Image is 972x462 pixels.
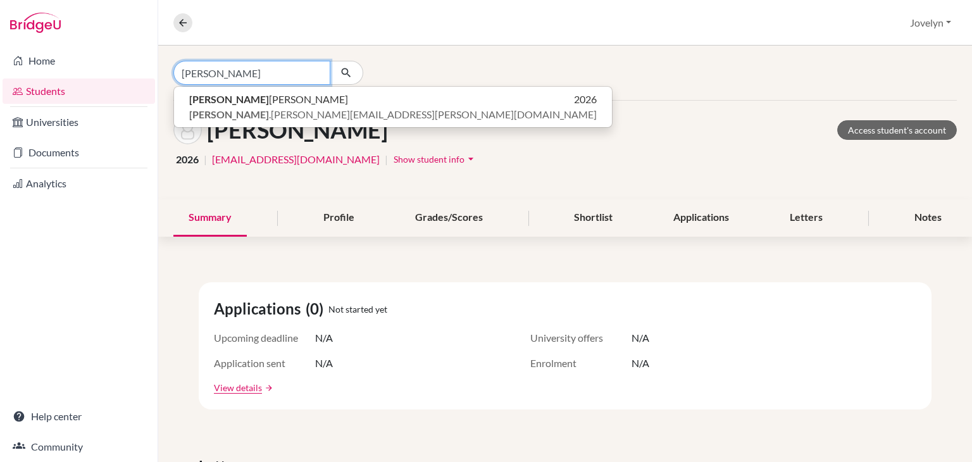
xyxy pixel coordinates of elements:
[3,140,155,165] a: Documents
[10,13,61,33] img: Bridge-U
[3,78,155,104] a: Students
[574,92,597,107] span: 2026
[3,434,155,459] a: Community
[214,330,315,346] span: Upcoming deadline
[207,116,388,144] h1: [PERSON_NAME]
[214,381,262,394] a: View details
[212,152,380,167] a: [EMAIL_ADDRESS][DOMAIN_NAME]
[775,199,838,237] div: Letters
[174,87,612,127] button: [PERSON_NAME][PERSON_NAME]2026[PERSON_NAME].[PERSON_NAME][EMAIL_ADDRESS][PERSON_NAME][DOMAIN_NAME]
[559,199,628,237] div: Shortlist
[214,356,315,371] span: Application sent
[189,92,348,107] span: [PERSON_NAME]
[3,171,155,196] a: Analytics
[394,154,464,165] span: Show student info
[173,199,247,237] div: Summary
[189,93,269,105] b: [PERSON_NAME]
[173,116,202,144] img: Ada Ozdemir's avatar
[308,199,370,237] div: Profile
[315,356,333,371] span: N/A
[393,149,478,169] button: Show student infoarrow_drop_down
[189,107,597,122] span: .[PERSON_NAME][EMAIL_ADDRESS][PERSON_NAME][DOMAIN_NAME]
[530,356,632,371] span: Enrolment
[262,384,273,392] a: arrow_forward
[315,330,333,346] span: N/A
[176,152,199,167] span: 2026
[464,153,477,165] i: arrow_drop_down
[204,152,207,167] span: |
[189,108,269,120] b: [PERSON_NAME]
[3,109,155,135] a: Universities
[3,404,155,429] a: Help center
[214,297,306,320] span: Applications
[658,199,744,237] div: Applications
[632,356,649,371] span: N/A
[385,152,388,167] span: |
[306,297,328,320] span: (0)
[3,48,155,73] a: Home
[899,199,957,237] div: Notes
[530,330,632,346] span: University offers
[837,120,957,140] a: Access student's account
[328,303,387,316] span: Not started yet
[632,330,649,346] span: N/A
[400,199,498,237] div: Grades/Scores
[904,11,957,35] button: Jovelyn
[173,61,330,85] input: Find student by name...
